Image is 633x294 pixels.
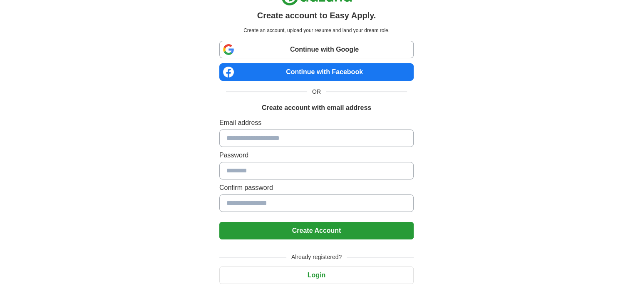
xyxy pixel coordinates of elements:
[219,272,414,279] a: Login
[307,87,326,96] span: OR
[219,150,414,160] label: Password
[219,118,414,128] label: Email address
[219,183,414,193] label: Confirm password
[262,103,371,113] h1: Create account with email address
[219,222,414,239] button: Create Account
[257,9,376,22] h1: Create account to Easy Apply.
[219,267,414,284] button: Login
[219,41,414,58] a: Continue with Google
[221,27,412,34] p: Create an account, upload your resume and land your dream role.
[219,63,414,81] a: Continue with Facebook
[286,253,347,262] span: Already registered?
